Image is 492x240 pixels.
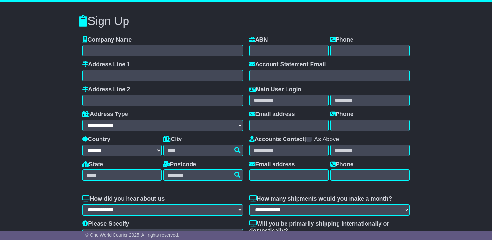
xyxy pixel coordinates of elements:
label: Main User Login [249,86,301,93]
h3: Sign Up [79,15,413,28]
label: Email address [249,111,295,118]
label: ABN [249,36,268,44]
span: © One World Courier 2025. All rights reserved. [85,233,179,238]
label: Address Line 1 [82,61,130,68]
label: How many shipments would you make a month? [249,195,392,203]
label: Address Type [82,111,128,118]
label: Address Line 2 [82,86,130,93]
label: Postcode [163,161,196,168]
label: Phone [330,36,353,44]
label: Accounts Contact [249,136,305,143]
label: Country [82,136,110,143]
label: How did you hear about us [82,195,165,203]
label: Phone [330,161,353,168]
label: Will you be primarily shipping internationally or domestically? [249,220,410,234]
label: As Above [314,136,339,143]
label: Email address [249,161,295,168]
label: Account Statement Email [249,61,326,68]
label: State [82,161,103,168]
label: Please Specify [82,220,129,228]
div: | [249,136,410,145]
label: Company Name [82,36,132,44]
label: Phone [330,111,353,118]
label: City [163,136,182,143]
